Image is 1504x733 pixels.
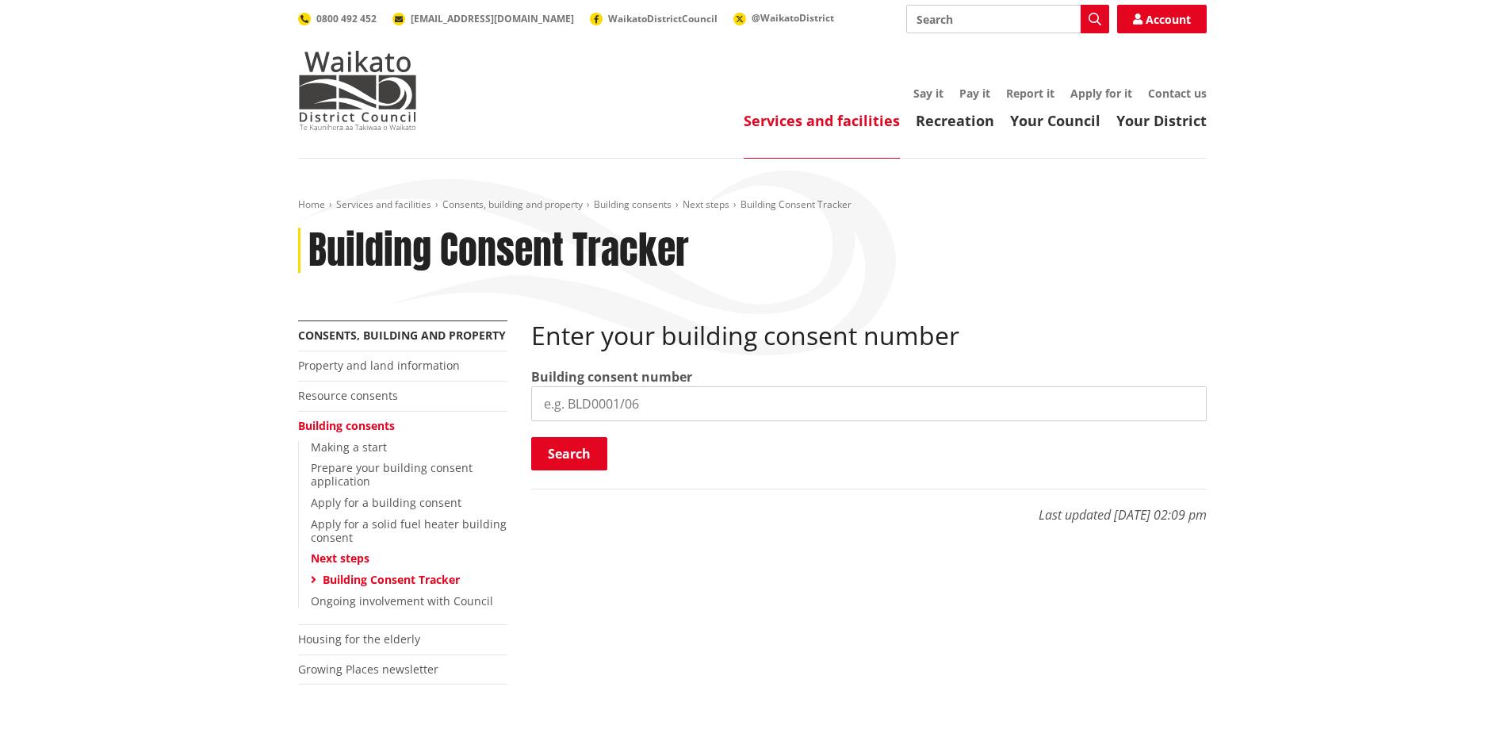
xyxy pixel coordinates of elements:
a: Your Council [1010,111,1100,130]
a: Services and facilities [336,198,431,211]
a: Account [1117,5,1207,33]
a: Services and facilities [744,111,900,130]
a: Making a start [311,439,387,455]
a: Next steps [683,198,729,211]
input: e.g. BLD0001/06 [531,386,1207,421]
a: Building Consent Tracker [323,572,460,587]
a: Home [298,198,325,211]
a: Housing for the elderly [298,631,420,647]
span: @WaikatoDistrict [752,11,834,25]
a: Your District [1116,111,1207,130]
a: Property and land information [298,358,460,373]
a: @WaikatoDistrict [733,11,834,25]
a: Prepare your building consent application [311,460,473,489]
a: Apply for a building consent [311,495,461,510]
span: [EMAIL_ADDRESS][DOMAIN_NAME] [411,12,574,25]
a: 0800 492 452 [298,12,377,25]
button: Search [531,437,607,470]
a: Recreation [916,111,994,130]
span: Building Consent Tracker [741,198,852,211]
span: 0800 492 452 [316,12,377,25]
input: Search input [906,5,1109,33]
a: Next steps [311,551,369,566]
a: Report it [1006,86,1054,101]
a: Apply for it [1070,86,1132,101]
a: Apply for a solid fuel heater building consent​ [311,516,507,545]
a: Contact us [1148,86,1207,101]
a: Pay it [959,86,990,101]
a: Building consents [594,198,672,211]
span: WaikatoDistrictCouncil [608,12,718,25]
a: Building consents [298,418,395,433]
a: Ongoing involvement with Council [311,593,493,608]
a: WaikatoDistrictCouncil [590,12,718,25]
a: Resource consents [298,388,398,403]
label: Building consent number [531,367,692,386]
h2: Enter your building consent number [531,320,1207,351]
p: Last updated [DATE] 02:09 pm [531,489,1207,524]
h1: Building Consent Tracker [308,228,689,274]
a: Say it [913,86,943,101]
a: Consents, building and property [298,328,506,343]
img: Waikato District Council - Te Kaunihera aa Takiwaa o Waikato [298,51,417,130]
a: Consents, building and property [442,198,583,211]
a: Growing Places newsletter [298,662,438,677]
nav: breadcrumb [298,198,1207,212]
a: [EMAIL_ADDRESS][DOMAIN_NAME] [392,12,574,25]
